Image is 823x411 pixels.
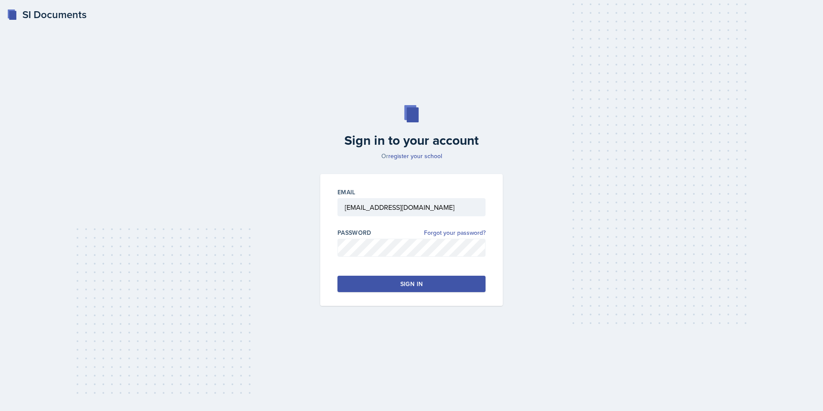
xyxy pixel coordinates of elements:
a: Forgot your password? [424,228,486,237]
a: register your school [388,152,442,160]
label: Email [337,188,356,196]
a: SI Documents [7,7,87,22]
input: Email [337,198,486,216]
p: Or [315,152,508,160]
h2: Sign in to your account [315,133,508,148]
label: Password [337,228,371,237]
button: Sign in [337,276,486,292]
div: Sign in [400,280,423,288]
